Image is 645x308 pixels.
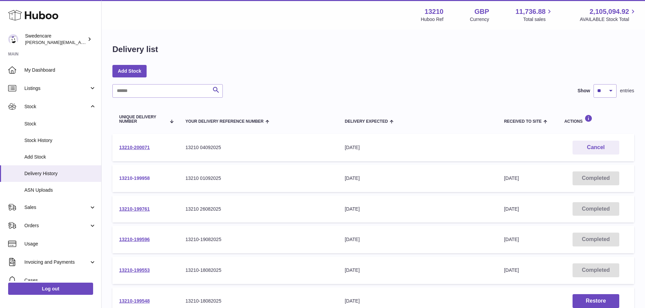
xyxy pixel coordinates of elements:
[515,7,553,23] a: 11,736.88 Total sales
[25,40,136,45] span: [PERSON_NAME][EMAIL_ADDRESS][DOMAIN_NAME]
[186,175,331,182] div: 13210 01092025
[119,115,166,124] span: Unique Delivery Number
[24,137,96,144] span: Stock History
[25,33,86,46] div: Swedencare
[578,88,590,94] label: Show
[504,175,519,181] span: [DATE]
[573,294,619,308] button: Restore
[345,298,490,304] div: [DATE]
[24,241,96,247] span: Usage
[345,206,490,212] div: [DATE]
[470,16,489,23] div: Currency
[24,259,89,265] span: Invoicing and Payments
[580,7,637,23] a: 2,105,094.92 AVAILABLE Stock Total
[504,119,542,124] span: Received to Site
[620,88,634,94] span: entries
[504,206,519,212] span: [DATE]
[504,267,519,273] span: [DATE]
[186,298,331,304] div: 13210-18082025
[24,154,96,160] span: Add Stock
[580,16,637,23] span: AVAILABLE Stock Total
[186,236,331,243] div: 13210-19082025
[515,7,545,16] span: 11,736.88
[345,119,388,124] span: Delivery Expected
[186,144,331,151] div: 13210 04092025
[112,44,158,55] h1: Delivery list
[186,119,264,124] span: Your Delivery Reference Number
[8,283,93,295] a: Log out
[119,206,150,212] a: 13210-199761
[119,145,150,150] a: 13210-200071
[112,65,147,77] a: Add Stock
[119,175,150,181] a: 13210-199958
[474,7,489,16] strong: GBP
[345,267,490,274] div: [DATE]
[504,237,519,242] span: [DATE]
[24,121,96,127] span: Stock
[24,204,89,211] span: Sales
[523,16,553,23] span: Total sales
[24,222,89,229] span: Orders
[589,7,629,16] span: 2,105,094.92
[345,144,490,151] div: [DATE]
[186,267,331,274] div: 13210-18082025
[24,170,96,177] span: Delivery History
[8,34,18,44] img: rebecca.fall@swedencare.co.uk
[186,206,331,212] div: 13210 26082025
[24,187,96,193] span: ASN Uploads
[345,175,490,182] div: [DATE]
[24,85,89,92] span: Listings
[24,103,89,110] span: Stock
[421,16,444,23] div: Huboo Ref
[119,298,150,304] a: 13210-199548
[345,236,490,243] div: [DATE]
[425,7,444,16] strong: 13210
[564,115,627,124] div: Actions
[119,267,150,273] a: 13210-199553
[119,237,150,242] a: 13210-199596
[24,67,96,73] span: My Dashboard
[24,277,96,284] span: Cases
[573,141,619,155] button: Cancel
